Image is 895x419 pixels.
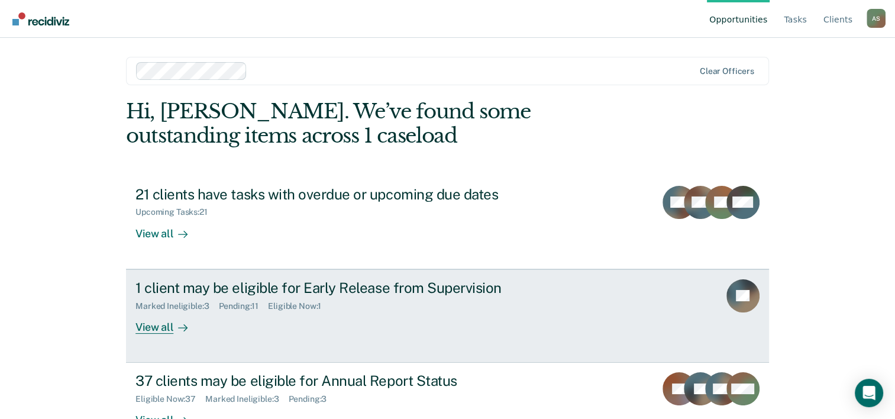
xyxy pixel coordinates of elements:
[126,99,640,148] div: Hi, [PERSON_NAME]. We’ve found some outstanding items across 1 caseload
[135,372,551,389] div: 37 clients may be eligible for Annual Report Status
[219,301,269,311] div: Pending : 11
[268,301,331,311] div: Eligible Now : 1
[135,301,218,311] div: Marked Ineligible : 3
[205,394,288,404] div: Marked Ineligible : 3
[126,176,769,269] a: 21 clients have tasks with overdue or upcoming due datesUpcoming Tasks:21View all
[135,186,551,203] div: 21 clients have tasks with overdue or upcoming due dates
[867,9,886,28] button: Profile dropdown button
[135,394,205,404] div: Eligible Now : 37
[288,394,336,404] div: Pending : 3
[12,12,69,25] img: Recidiviz
[135,207,217,217] div: Upcoming Tasks : 21
[135,217,202,240] div: View all
[855,379,883,407] div: Open Intercom Messenger
[126,269,769,363] a: 1 client may be eligible for Early Release from SupervisionMarked Ineligible:3Pending:11Eligible ...
[700,66,754,76] div: Clear officers
[135,311,202,334] div: View all
[135,279,551,296] div: 1 client may be eligible for Early Release from Supervision
[867,9,886,28] div: A S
